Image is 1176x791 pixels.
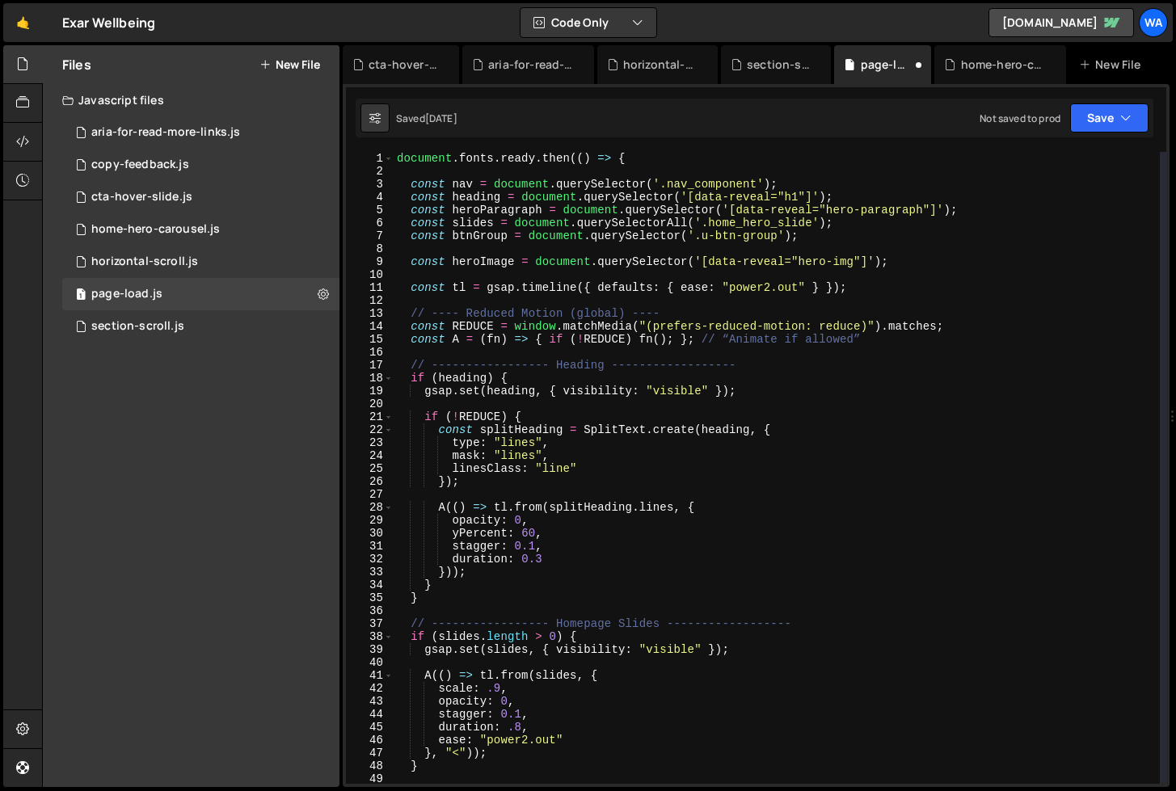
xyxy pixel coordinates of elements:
div: horizontal-scroll.js [623,57,698,73]
div: 40 [346,656,394,669]
div: Exar Wellbeing [62,13,155,32]
div: 10 [346,268,394,281]
div: 9 [346,255,394,268]
div: 34 [346,579,394,591]
div: 32 [346,553,394,566]
div: 16122/43314.js [62,149,339,181]
div: 38 [346,630,394,643]
button: Save [1070,103,1149,133]
div: cta-hover-slide.js [91,190,192,204]
div: 16122/45071.js [62,246,339,278]
div: home-hero-carousel.js [961,57,1047,73]
div: page-load.js [861,57,913,73]
a: [DOMAIN_NAME] [988,8,1134,37]
div: 43 [346,695,394,708]
span: 1 [76,289,86,302]
div: [DATE] [425,111,457,125]
div: 48 [346,759,394,772]
div: 23 [346,436,394,449]
div: 42 [346,682,394,695]
div: 14 [346,320,394,333]
div: 27 [346,488,394,501]
div: 5 [346,204,394,217]
div: New File [1079,57,1147,73]
div: 16122/44019.js [62,181,339,213]
div: section-scroll.js [91,319,184,334]
div: cta-hover-slide.js [369,57,440,73]
div: 16122/45954.js [62,310,339,343]
div: 41 [346,669,394,682]
div: 26 [346,475,394,488]
div: 15 [346,333,394,346]
div: 13 [346,307,394,320]
div: Not saved to prod [980,111,1060,125]
div: 22 [346,423,394,436]
div: 29 [346,514,394,527]
div: aria-for-read-more-links.js [488,57,574,73]
div: page-load.js [91,287,162,301]
div: 11 [346,281,394,294]
div: 47 [346,747,394,759]
div: 44 [346,708,394,721]
div: 16 [346,346,394,359]
div: 12 [346,294,394,307]
div: 21 [346,410,394,423]
button: Code Only [521,8,656,37]
div: 31 [346,540,394,553]
div: 45 [346,721,394,734]
div: 35 [346,591,394,604]
div: copy-feedback.js [91,158,189,172]
h2: Files [62,56,91,74]
div: home-hero-carousel.js [91,222,220,237]
div: 3 [346,178,394,191]
div: 19 [346,385,394,398]
div: 1 [346,152,394,165]
div: 2 [346,165,394,178]
div: 36 [346,604,394,617]
div: 37 [346,617,394,630]
button: New File [259,58,320,71]
div: 24 [346,449,394,462]
div: 6 [346,217,394,229]
div: 39 [346,643,394,656]
div: 4 [346,191,394,204]
div: section-scroll.js [747,57,811,73]
div: 16122/44105.js [62,278,339,310]
div: 8 [346,242,394,255]
div: 17 [346,359,394,372]
div: 46 [346,734,394,747]
div: aria-for-read-more-links.js [91,125,240,140]
div: 16122/46370.js [62,116,339,149]
div: horizontal-scroll.js [91,255,198,269]
div: 49 [346,772,394,785]
div: Javascript files [43,84,339,116]
div: 28 [346,501,394,514]
a: wa [1139,8,1168,37]
div: 30 [346,527,394,540]
div: 20 [346,398,394,410]
div: 25 [346,462,394,475]
div: 33 [346,566,394,579]
div: 7 [346,229,394,242]
div: 16122/43585.js [62,213,339,246]
a: 🤙 [3,3,43,42]
div: Saved [396,111,457,125]
div: 18 [346,372,394,385]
